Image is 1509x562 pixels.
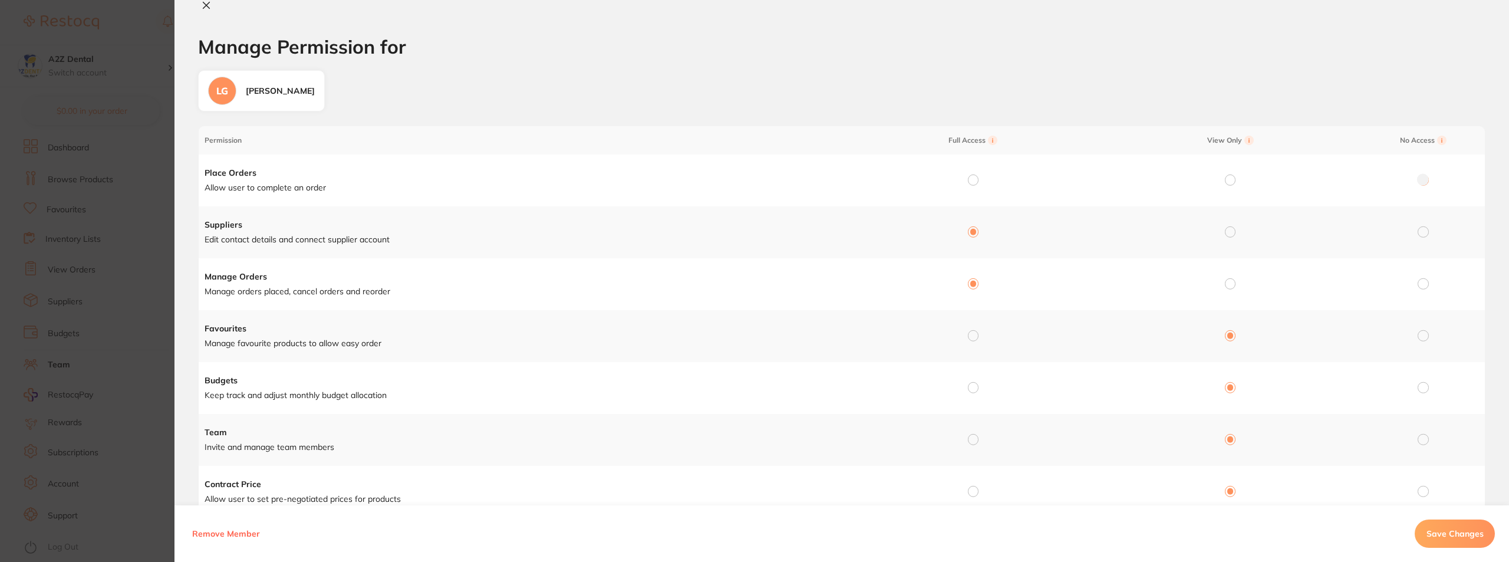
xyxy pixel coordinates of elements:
[189,520,263,548] button: Remove Member
[205,167,841,179] h4: Place Orders
[205,494,841,505] p: Allow user to set pre-negotiated prices for products
[205,271,841,283] h4: Manage Orders
[205,442,841,453] p: Invite and manage team members
[205,234,841,246] p: Edit contact details and connect supplier account
[205,182,841,194] p: Allow user to complete an order
[205,219,841,231] h4: Suppliers
[205,338,841,350] p: Manage favourite products to allow easy order
[205,375,841,387] h4: Budgets
[208,77,236,105] div: LG
[205,136,841,144] span: Permission
[192,528,260,539] span: Remove Member
[1105,136,1355,145] span: View Only
[205,323,841,335] h4: Favourites
[205,390,841,402] p: Keep track and adjust monthly budget allocation
[205,427,841,439] h4: Team
[848,136,1098,145] span: Full Access
[1426,528,1484,539] span: Save Changes
[205,286,841,298] p: Manage orders placed, cancel orders and reorder
[1415,520,1495,548] button: Save Changes
[246,86,315,97] div: [PERSON_NAME]
[198,36,1485,58] h1: Manage Permission for
[205,479,841,491] h4: Contract Price
[1362,136,1484,145] span: No Access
